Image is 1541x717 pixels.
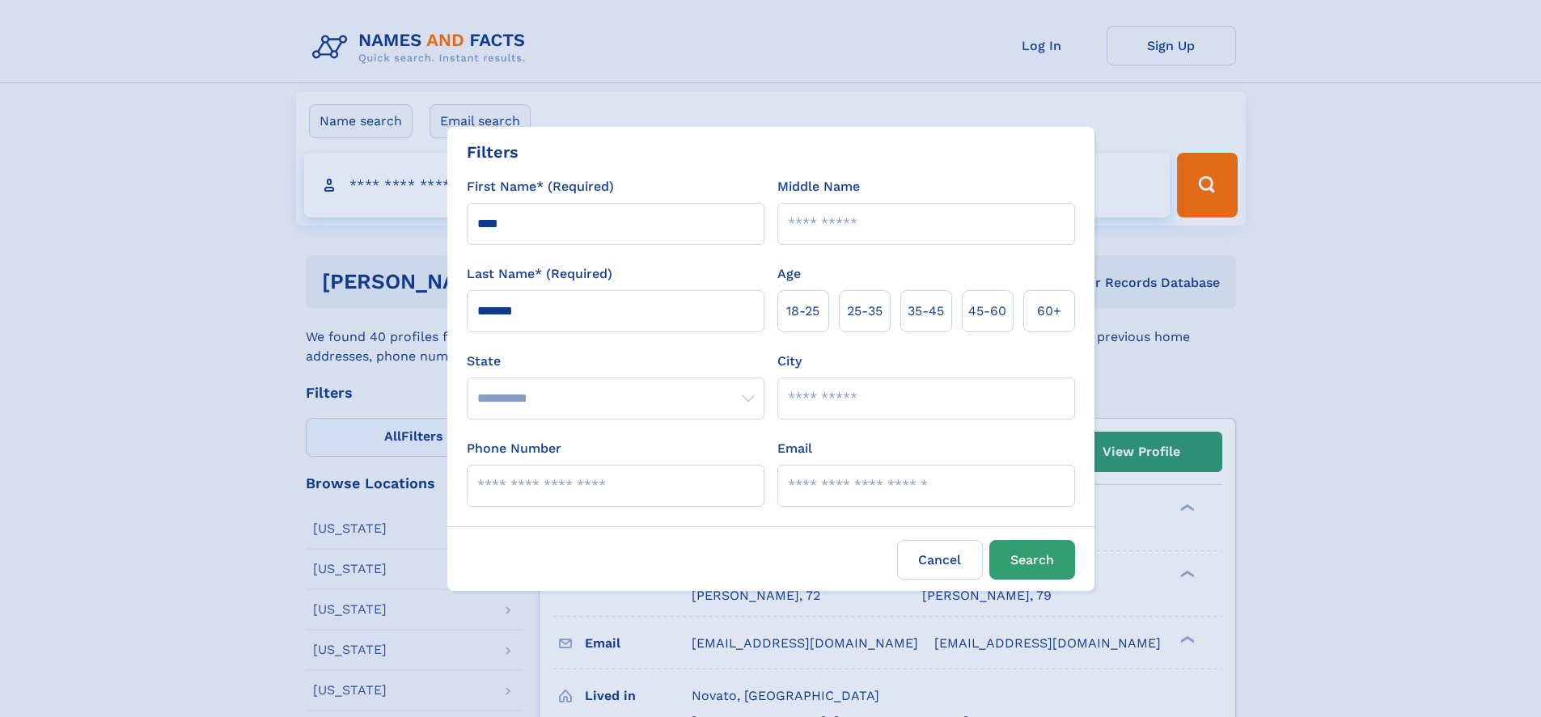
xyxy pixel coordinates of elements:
span: 45‑60 [968,302,1006,321]
label: Email [777,439,812,458]
label: Cancel [897,540,983,580]
span: 35‑45 [908,302,944,321]
label: First Name* (Required) [467,177,614,196]
label: Last Name* (Required) [467,264,612,284]
span: 18‑25 [786,302,819,321]
label: Phone Number [467,439,561,458]
label: City [777,352,802,371]
label: Middle Name [777,177,860,196]
button: Search [989,540,1075,580]
div: Filters [467,140,519,164]
span: 25‑35 [847,302,883,321]
span: 60+ [1037,302,1061,321]
label: State [467,352,764,371]
label: Age [777,264,801,284]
